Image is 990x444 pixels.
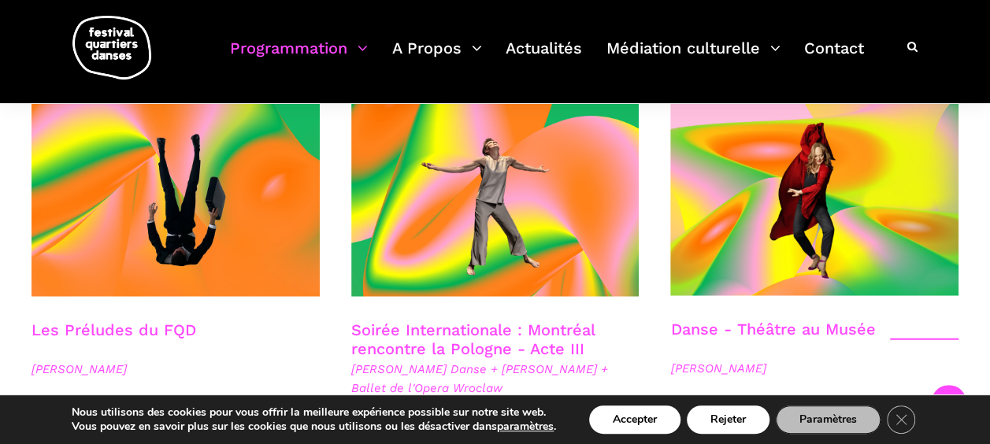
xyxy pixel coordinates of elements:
a: Actualités [506,35,582,81]
span: [PERSON_NAME] [670,359,958,378]
img: logo-fqd-med [72,16,151,80]
a: Soirée Internationale : Montréal rencontre la Pologne - Acte III [351,320,595,358]
button: Rejeter [687,405,769,434]
a: Programmation [230,35,368,81]
span: [PERSON_NAME] [32,360,320,379]
a: A Propos [392,35,482,81]
p: Nous utilisons des cookies pour vous offrir la meilleure expérience possible sur notre site web. [72,405,556,420]
p: Vous pouvez en savoir plus sur les cookies que nous utilisons ou les désactiver dans . [72,420,556,434]
button: Close GDPR Cookie Banner [887,405,915,434]
span: [PERSON_NAME] Danse + [PERSON_NAME] + Ballet de l'Opera Wroclaw [351,360,640,398]
button: paramètres [497,420,554,434]
a: Contact [804,35,864,81]
button: Accepter [589,405,680,434]
a: Médiation culturelle [606,35,781,81]
button: Paramètres [776,405,881,434]
a: Danse - Théâtre au Musée [670,320,875,339]
a: Les Préludes du FQD [32,320,196,339]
